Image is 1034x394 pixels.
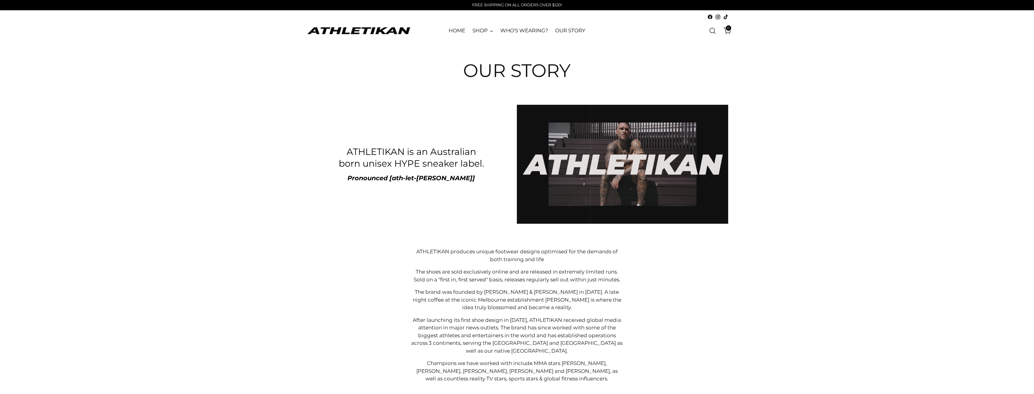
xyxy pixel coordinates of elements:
[719,25,731,37] a: Open cart modal
[411,360,623,383] p: Champions we have worked with include MMA stars [PERSON_NAME], [PERSON_NAME], [PERSON_NAME], [PER...
[411,268,623,283] p: The shoes are sold exclusively online and are released in extremely limited runs. Sold on a "firs...
[555,24,585,37] a: OUR STORY
[411,316,623,355] p: After launching its first shoe design in [DATE], ATHLETIKAN received global media attention in ma...
[472,2,562,8] p: FREE SHIPPING ON ALL ORDERS OVER $120!
[500,24,548,37] a: WHO'S WEARING?
[706,25,719,37] a: Open search modal
[306,26,411,35] a: ATHLETIKAN
[411,288,623,312] p: The brand was founded by [PERSON_NAME] & [PERSON_NAME] in [DATE]. A late night coffee at the icon...
[726,25,731,31] span: 0
[463,61,571,81] h1: OUR STORY
[347,174,475,182] strong: Pronounced [ath-let-[PERSON_NAME]]
[335,146,487,170] h3: ATHLETIKAN is an Australian born unisex HYPE sneaker label.
[411,248,623,263] p: ATHLETIKAN produces unique footwear designs optimised for the demands of both training and life
[449,24,465,37] a: HOME
[472,24,493,37] a: SHOP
